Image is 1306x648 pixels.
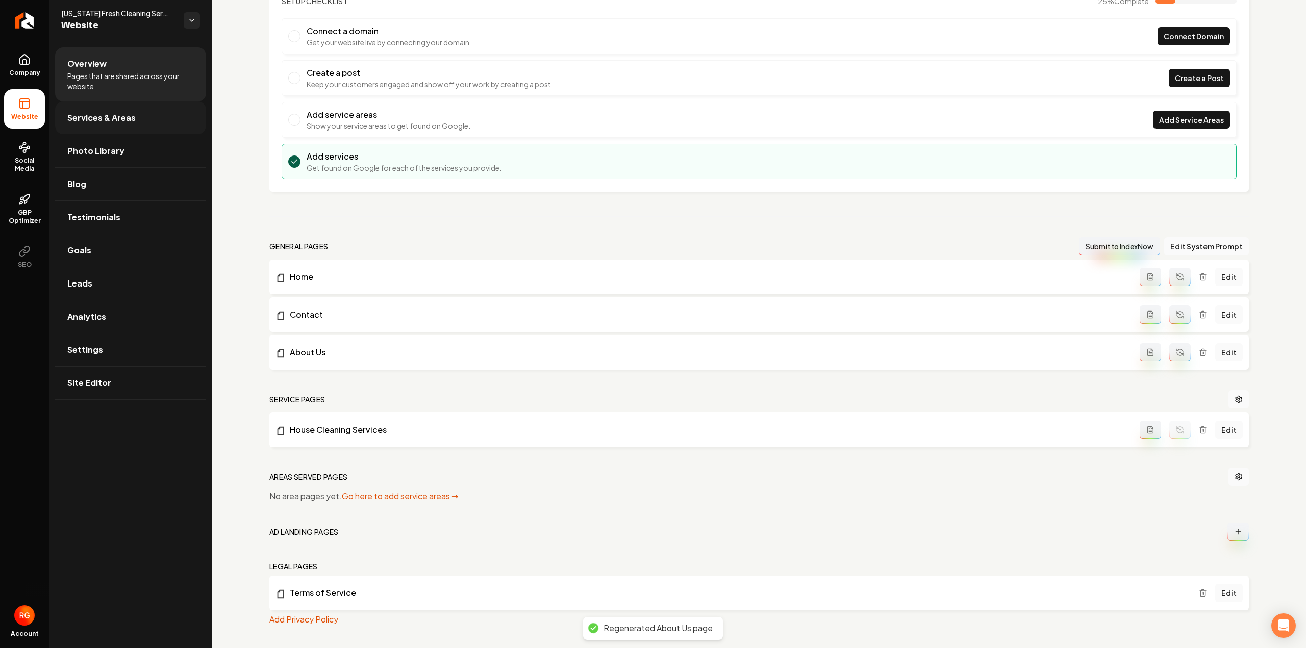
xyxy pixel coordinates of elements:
[61,8,175,18] span: [US_STATE] Fresh Cleaning Services
[307,67,553,79] h3: Create a post
[7,113,42,121] span: Website
[67,71,194,91] span: Pages that are shared across your website.
[1169,69,1230,87] a: Create a Post
[4,133,45,181] a: Social Media
[307,109,470,121] h3: Add service areas
[1153,111,1230,129] a: Add Service Areas
[275,587,1199,599] a: Terms of Service
[307,25,471,37] h3: Connect a domain
[4,237,45,277] button: SEO
[55,135,206,167] a: Photo Library
[1140,268,1161,286] button: Add admin page prompt
[14,261,36,269] span: SEO
[307,163,501,173] p: Get found on Google for each of the services you provide.
[342,490,458,501] a: Go here to add service areas →
[14,605,35,626] button: Open user button
[307,121,470,131] p: Show your service areas to get found on Google.
[5,69,44,77] span: Company
[1215,268,1243,286] a: Edit
[55,168,206,200] a: Blog
[275,308,1140,321] a: Contact
[269,472,347,482] h2: Areas Served Pages
[55,234,206,267] a: Goals
[1215,584,1243,602] a: Edit
[1140,305,1161,324] button: Add admin page prompt
[67,244,91,256] span: Goals
[275,424,1140,436] a: House Cleaning Services
[67,112,136,124] span: Services & Areas
[55,267,206,300] a: Leads
[1215,421,1243,439] a: Edit
[269,561,318,572] h2: Legal Pages
[14,605,35,626] img: Rey Gonzalez
[275,346,1140,358] a: About Us
[1140,421,1161,439] button: Add admin page prompt
[67,344,103,356] span: Settings
[55,201,206,234] a: Testimonials
[1271,613,1296,638] div: Open Intercom Messenger
[1140,343,1161,361] button: Add admin page prompt
[67,277,92,290] span: Leads
[269,490,1249,502] div: No area pages yet.
[1215,343,1243,361] a: Edit
[67,145,124,157] span: Photo Library
[67,178,86,190] span: Blog
[269,527,339,537] h2: Ad landing pages
[269,241,329,251] h2: general pages
[15,12,34,29] img: Rebolt Logo
[307,79,553,89] p: Keep your customers engaged and show off your work by creating a post.
[55,101,206,134] a: Services & Areas
[55,367,206,399] a: Site Editor
[55,333,206,366] a: Settings
[1159,115,1224,125] span: Add Service Areas
[4,209,45,225] span: GBP Optimizer
[4,185,45,233] a: GBP Optimizer
[1158,27,1230,45] a: Connect Domain
[4,157,45,173] span: Social Media
[269,394,325,404] h2: Service Pages
[67,310,106,323] span: Analytics
[269,613,338,626] button: Add Privacy Policy
[1164,237,1249,255] button: Edit System Prompt
[67,58,107,70] span: Overview
[275,271,1140,283] a: Home
[1079,237,1160,255] button: Submit to IndexNow
[11,630,39,638] span: Account
[61,18,175,33] span: Website
[67,377,111,389] span: Site Editor
[55,300,206,333] a: Analytics
[4,45,45,85] a: Company
[604,623,713,634] div: Regenerated About Us page
[307,150,501,163] h3: Add services
[1164,31,1224,42] span: Connect Domain
[307,37,471,47] p: Get your website live by connecting your domain.
[1175,73,1224,84] span: Create a Post
[1215,305,1243,324] a: Edit
[67,211,120,223] span: Testimonials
